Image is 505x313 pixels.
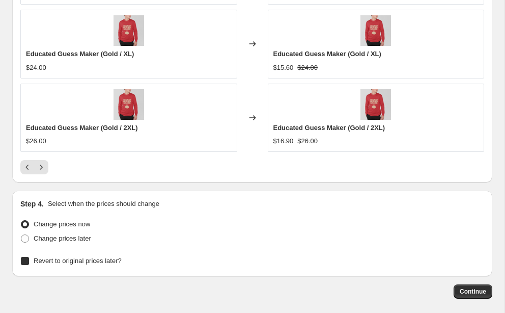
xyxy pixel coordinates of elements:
nav: Pagination [20,160,48,174]
span: Educated Guess Maker (Gold / 2XL) [273,124,385,132]
span: Educated Guess Maker (Gold / XL) [273,50,381,58]
strike: $24.00 [297,63,318,73]
img: EducatedGuessMaker3_36f2dcc2-3d1f-44c1-9719-3c8d28da8055_80x.png [360,15,391,46]
img: EducatedGuessMaker3_36f2dcc2-3d1f-44c1-9719-3c8d28da8055_80x.png [114,15,144,46]
span: Educated Guess Maker (Gold / XL) [26,50,134,58]
strike: $26.00 [297,136,318,146]
h2: Step 4. [20,199,44,209]
span: Change prices now [34,220,90,228]
span: Change prices later [34,234,91,242]
img: EducatedGuessMaker3_36f2dcc2-3d1f-44c1-9719-3c8d28da8055_80x.png [360,89,391,120]
img: EducatedGuessMaker3_36f2dcc2-3d1f-44c1-9719-3c8d28da8055_80x.png [114,89,144,120]
button: Next [34,160,48,174]
span: Continue [460,288,486,296]
div: $24.00 [26,63,46,73]
button: Continue [454,284,492,299]
button: Previous [20,160,35,174]
p: Select when the prices should change [48,199,159,209]
div: $15.60 [273,63,294,73]
div: $26.00 [26,136,46,146]
div: $16.90 [273,136,294,146]
span: Revert to original prices later? [34,257,122,265]
span: Educated Guess Maker (Gold / 2XL) [26,124,138,132]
